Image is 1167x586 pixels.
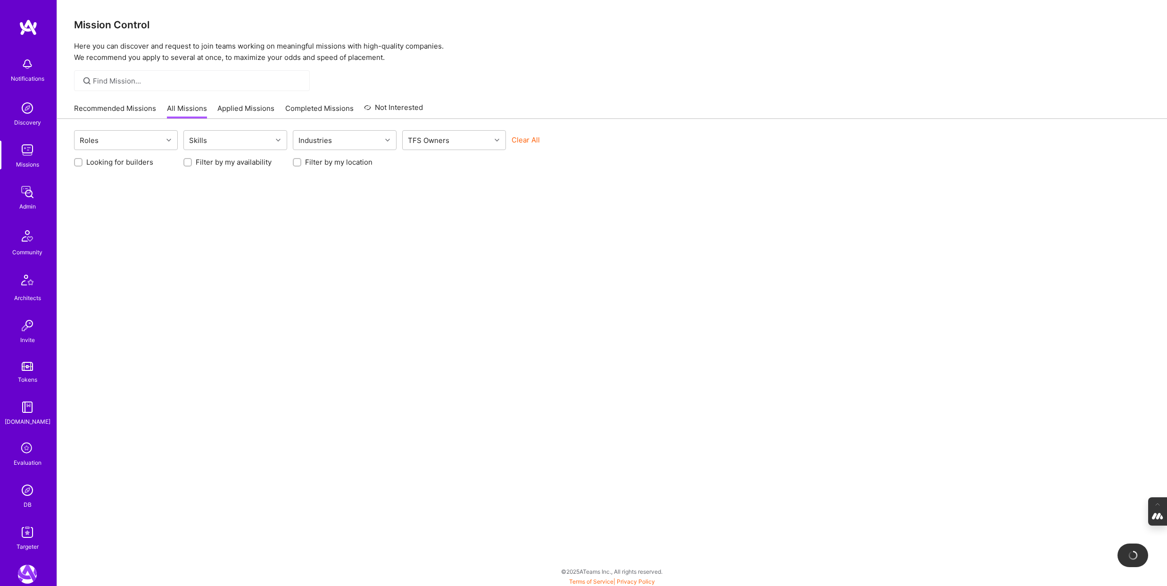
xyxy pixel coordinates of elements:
div: Notifications [11,74,44,84]
i: icon SearchGrey [82,75,92,86]
img: teamwork [18,141,37,159]
div: Discovery [14,117,41,127]
div: Targeter [17,542,39,552]
img: A.Team: Leading A.Team's Marketing & DemandGen [18,565,37,584]
img: Community [16,225,39,247]
i: icon Chevron [166,138,171,142]
a: Privacy Policy [617,578,655,585]
img: discovery [18,99,37,117]
label: Filter by my availability [196,157,272,167]
img: Invite [18,316,37,335]
div: Architects [14,293,41,303]
a: All Missions [167,103,207,119]
span: | [569,578,655,585]
div: [DOMAIN_NAME] [5,417,50,427]
a: Not Interested [364,102,423,119]
img: tokens [22,362,33,371]
div: Evaluation [14,458,41,468]
div: Invite [20,335,35,345]
a: Terms of Service [569,578,613,585]
img: Skill Targeter [18,523,37,542]
i: icon Chevron [495,138,499,142]
div: TFS Owners [406,134,452,147]
div: Roles [77,134,101,147]
img: loading [1128,551,1138,560]
div: Skills [187,134,209,147]
h3: Mission Control [74,19,1150,31]
a: A.Team: Leading A.Team's Marketing & DemandGen [16,565,39,584]
i: icon SelectionTeam [18,440,36,458]
img: Architects [16,270,39,293]
div: DB [24,500,32,510]
p: Here you can discover and request to join teams working on meaningful missions with high-quality ... [74,41,1150,63]
a: Recommended Missions [74,103,156,119]
a: Applied Missions [217,103,274,119]
div: Tokens [18,375,37,385]
i: icon Chevron [276,138,281,142]
div: Industries [296,134,334,147]
div: Missions [16,159,39,169]
input: Find Mission... [93,76,303,86]
div: © 2025 ATeams Inc., All rights reserved. [57,560,1167,583]
img: guide book [18,398,37,417]
button: Clear All [512,135,540,145]
img: bell [18,55,37,74]
i: icon Chevron [385,138,390,142]
img: Admin Search [18,481,37,500]
label: Filter by my location [305,157,372,167]
img: logo [19,19,38,36]
img: admin teamwork [18,183,37,201]
div: Community [12,247,42,257]
a: Completed Missions [285,103,354,119]
div: Admin [19,201,36,211]
label: Looking for builders [86,157,153,167]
